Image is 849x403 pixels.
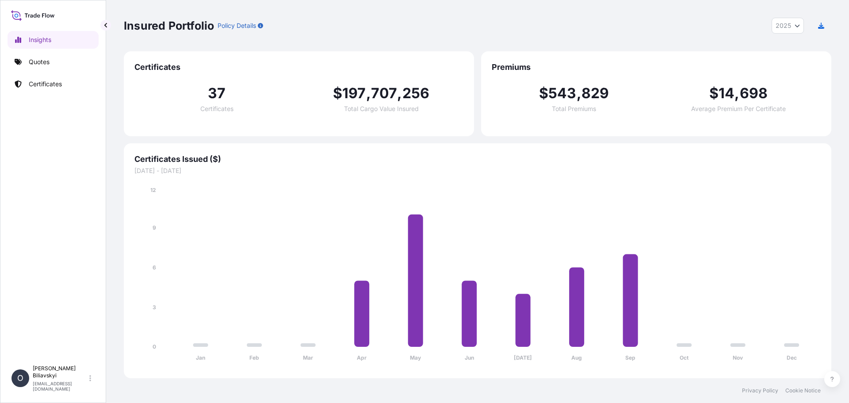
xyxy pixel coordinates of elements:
tspan: 3 [153,304,156,311]
span: $ [709,86,719,100]
a: Privacy Policy [742,387,778,394]
p: Policy Details [218,21,256,30]
tspan: Feb [249,354,259,361]
tspan: 12 [150,187,156,193]
tspan: Nov [733,354,743,361]
a: Certificates [8,75,99,93]
span: Total Premiums [552,106,596,112]
tspan: Dec [787,354,797,361]
tspan: Mar [303,354,313,361]
p: Insured Portfolio [124,19,214,33]
tspan: Aug [571,354,582,361]
button: Year Selector [772,18,804,34]
tspan: Sep [625,354,635,361]
span: Premiums [492,62,821,73]
span: Certificates [134,62,463,73]
span: 829 [581,86,609,100]
span: , [734,86,739,100]
tspan: Jan [196,354,205,361]
span: 37 [208,86,226,100]
span: $ [333,86,342,100]
span: 14 [719,86,734,100]
tspan: Apr [357,354,367,361]
span: 197 [342,86,366,100]
span: [DATE] - [DATE] [134,166,821,175]
tspan: Oct [680,354,689,361]
tspan: [DATE] [514,354,532,361]
span: Average Premium Per Certificate [691,106,786,112]
tspan: 6 [153,264,156,271]
p: Quotes [29,58,50,66]
tspan: 9 [153,224,156,231]
tspan: 0 [153,343,156,350]
p: Insights [29,35,51,44]
a: Quotes [8,53,99,71]
span: 2025 [776,21,791,30]
span: 707 [371,86,398,100]
a: Insights [8,31,99,49]
span: 698 [740,86,768,100]
span: Certificates Issued ($) [134,154,821,165]
span: O [17,374,23,383]
p: Certificates [29,80,62,88]
tspan: Jun [465,354,474,361]
span: , [577,86,581,100]
tspan: May [410,354,421,361]
p: [EMAIL_ADDRESS][DOMAIN_NAME] [33,381,88,391]
span: 543 [548,86,577,100]
p: [PERSON_NAME] Biliavskyi [33,365,88,379]
span: 256 [402,86,430,100]
a: Cookie Notice [785,387,821,394]
span: Certificates [200,106,233,112]
span: $ [539,86,548,100]
span: , [397,86,402,100]
span: Total Cargo Value Insured [344,106,419,112]
span: , [366,86,371,100]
